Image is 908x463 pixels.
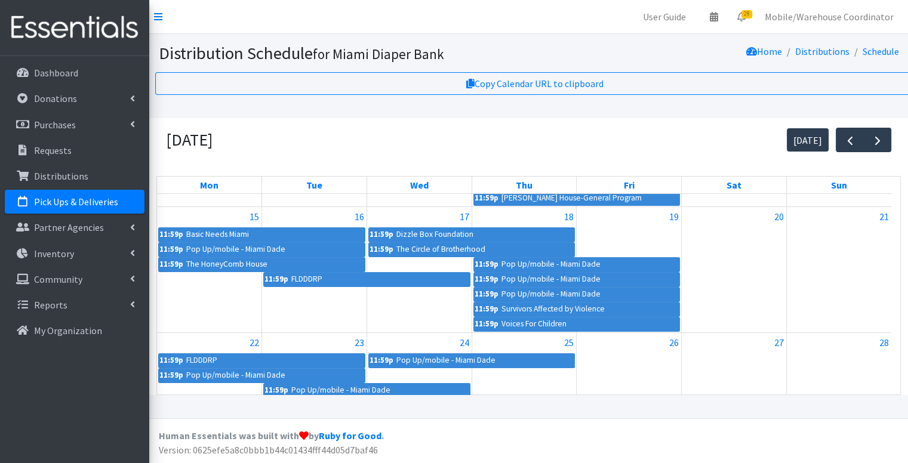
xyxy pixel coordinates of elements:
[159,354,184,367] div: 11:59p
[369,228,394,241] div: 11:59p
[186,258,268,271] div: The HoneyComb House
[473,272,680,286] a: 11:59pPop Up/mobile - Miami Dade
[755,5,903,29] a: Mobile/Warehouse Coordinator
[5,113,144,137] a: Purchases
[5,242,144,266] a: Inventory
[158,242,365,257] a: 11:59pPop Up/mobile - Miami Dade
[157,207,262,333] td: September 15, 2025
[159,243,184,256] div: 11:59p
[862,45,898,57] a: Schedule
[501,192,642,205] div: [PERSON_NAME] House-General Program
[34,92,77,104] p: Donations
[473,257,680,271] a: 11:59pPop Up/mobile - Miami Dade
[457,207,472,226] a: September 17, 2025
[158,257,365,271] a: 11:59pThe HoneyComb House
[667,333,681,352] a: September 26, 2025
[186,369,286,382] div: Pop Up/mobile - Miami Dade
[741,10,752,18] span: 28
[457,333,472,352] a: September 24, 2025
[5,293,144,317] a: Reports
[562,333,576,352] a: September 25, 2025
[159,430,384,442] strong: Human Essentials was built with by .
[368,227,575,242] a: 11:59pDizzle Box Foundation
[473,287,680,301] a: 11:59pPop Up/mobile - Miami Dade
[186,228,250,241] div: Basic Needs Miami
[474,273,499,286] div: 11:59p
[34,273,82,285] p: Community
[473,317,680,331] a: 11:59pVoices For Children
[264,273,289,286] div: 11:59p
[577,207,682,333] td: September 19, 2025
[352,333,367,352] a: September 23, 2025
[262,207,367,333] td: September 16, 2025
[633,5,695,29] a: User Guide
[473,191,680,205] a: 11:59p[PERSON_NAME] House-General Program
[5,138,144,162] a: Requests
[158,368,365,382] a: 11:59pPop Up/mobile - Miami Dade
[501,288,601,301] div: Pop Up/mobile - Miami Dade
[786,207,891,333] td: September 21, 2025
[877,207,891,226] a: September 21, 2025
[474,317,499,331] div: 11:59p
[352,207,367,226] a: September 16, 2025
[396,228,474,241] div: Dizzle Box Foundation
[34,196,118,208] p: Pick Ups & Deliveries
[166,130,213,150] h2: [DATE]
[577,333,682,414] td: September 26, 2025
[408,177,431,193] a: Wednesday
[262,333,367,414] td: September 23, 2025
[159,228,184,241] div: 11:59p
[291,384,391,397] div: Pop Up/mobile - Miami Dade
[621,177,637,193] a: Friday
[34,119,76,131] p: Purchases
[34,144,72,156] p: Requests
[863,128,891,152] button: Next month
[501,273,601,286] div: Pop Up/mobile - Miami Dade
[5,215,144,239] a: Partner Agencies
[159,444,378,456] span: Version: 0625efe5a8c0bbb1b44c01434fff44d05d7baf46
[5,61,144,85] a: Dashboard
[5,267,144,291] a: Community
[263,272,470,286] a: 11:59pFLDDDRP
[5,87,144,110] a: Donations
[772,207,786,226] a: September 20, 2025
[247,333,261,352] a: September 22, 2025
[396,354,496,367] div: Pop Up/mobile - Miami Dade
[473,302,680,316] a: 11:59pSurvivors Affected by Violence
[198,177,221,193] a: Monday
[474,192,499,205] div: 11:59p
[787,128,829,152] button: [DATE]
[368,353,575,368] a: 11:59pPop Up/mobile - Miami Dade
[5,164,144,188] a: Distributions
[368,242,575,257] a: 11:59pThe Circle of Brotherhood
[34,325,102,337] p: My Organization
[304,177,325,193] a: Tuesday
[367,207,472,333] td: September 17, 2025
[501,303,605,316] div: Survivors Affected by Violence
[474,258,499,271] div: 11:59p
[247,207,261,226] a: September 15, 2025
[313,45,444,63] small: for Miami Diaper Bank
[5,8,144,48] img: HumanEssentials
[474,303,499,316] div: 11:59p
[472,207,577,333] td: September 18, 2025
[396,243,486,256] div: The Circle of Brotherhood
[501,258,601,271] div: Pop Up/mobile - Miami Dade
[682,333,787,414] td: September 27, 2025
[472,333,577,414] td: September 25, 2025
[159,258,184,271] div: 11:59p
[501,317,567,331] div: Voices For Children
[513,177,535,193] a: Thursday
[728,5,755,29] a: 28
[159,369,184,382] div: 11:59p
[667,207,681,226] a: September 19, 2025
[34,248,74,260] p: Inventory
[474,288,499,301] div: 11:59p
[746,45,781,57] a: Home
[724,177,744,193] a: Saturday
[367,333,472,414] td: September 24, 2025
[836,128,864,152] button: Previous month
[319,430,381,442] a: Ruby for Good
[264,384,289,397] div: 11:59p
[795,45,849,57] a: Distributions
